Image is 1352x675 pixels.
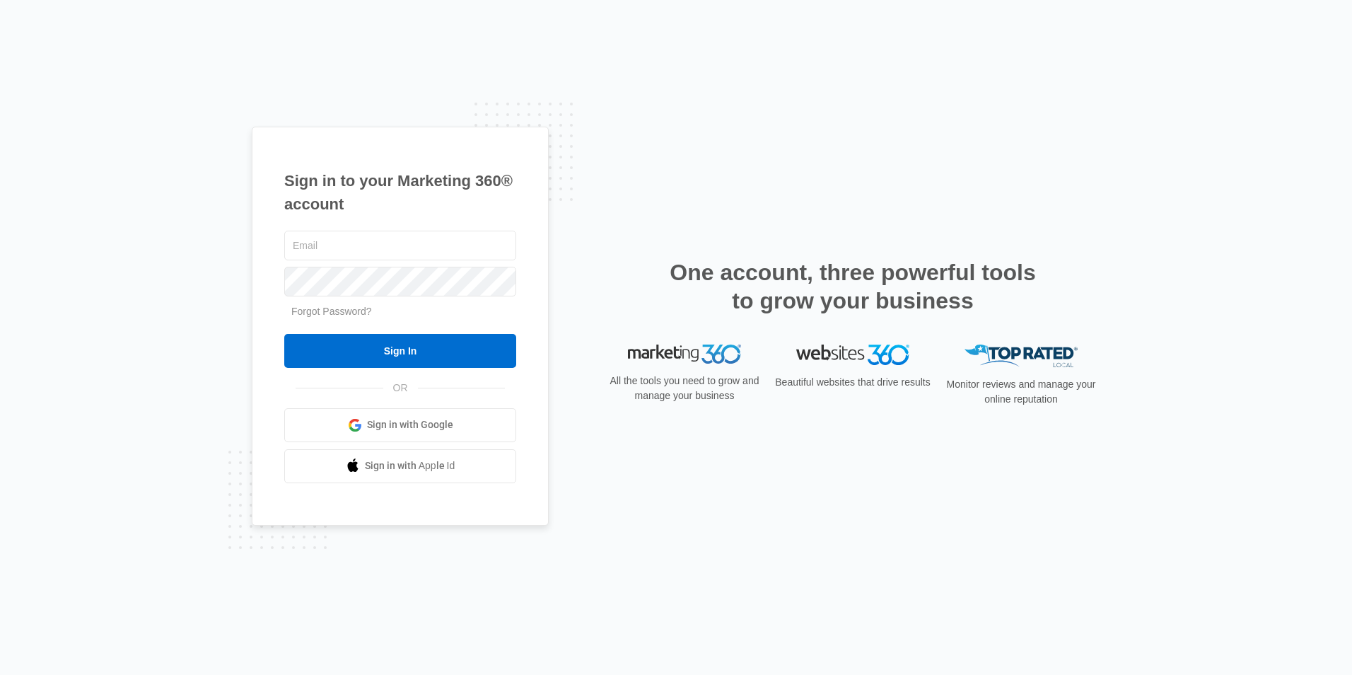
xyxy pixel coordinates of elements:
[365,458,455,473] span: Sign in with Apple Id
[284,169,516,216] h1: Sign in to your Marketing 360® account
[942,377,1100,407] p: Monitor reviews and manage your online reputation
[796,345,909,365] img: Websites 360
[284,334,516,368] input: Sign In
[291,306,372,317] a: Forgot Password?
[628,345,741,364] img: Marketing 360
[965,345,1078,368] img: Top Rated Local
[383,381,418,396] span: OR
[284,231,516,260] input: Email
[284,449,516,483] a: Sign in with Apple Id
[774,375,932,390] p: Beautiful websites that drive results
[367,417,453,432] span: Sign in with Google
[284,408,516,442] a: Sign in with Google
[665,258,1040,315] h2: One account, three powerful tools to grow your business
[605,374,764,403] p: All the tools you need to grow and manage your business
